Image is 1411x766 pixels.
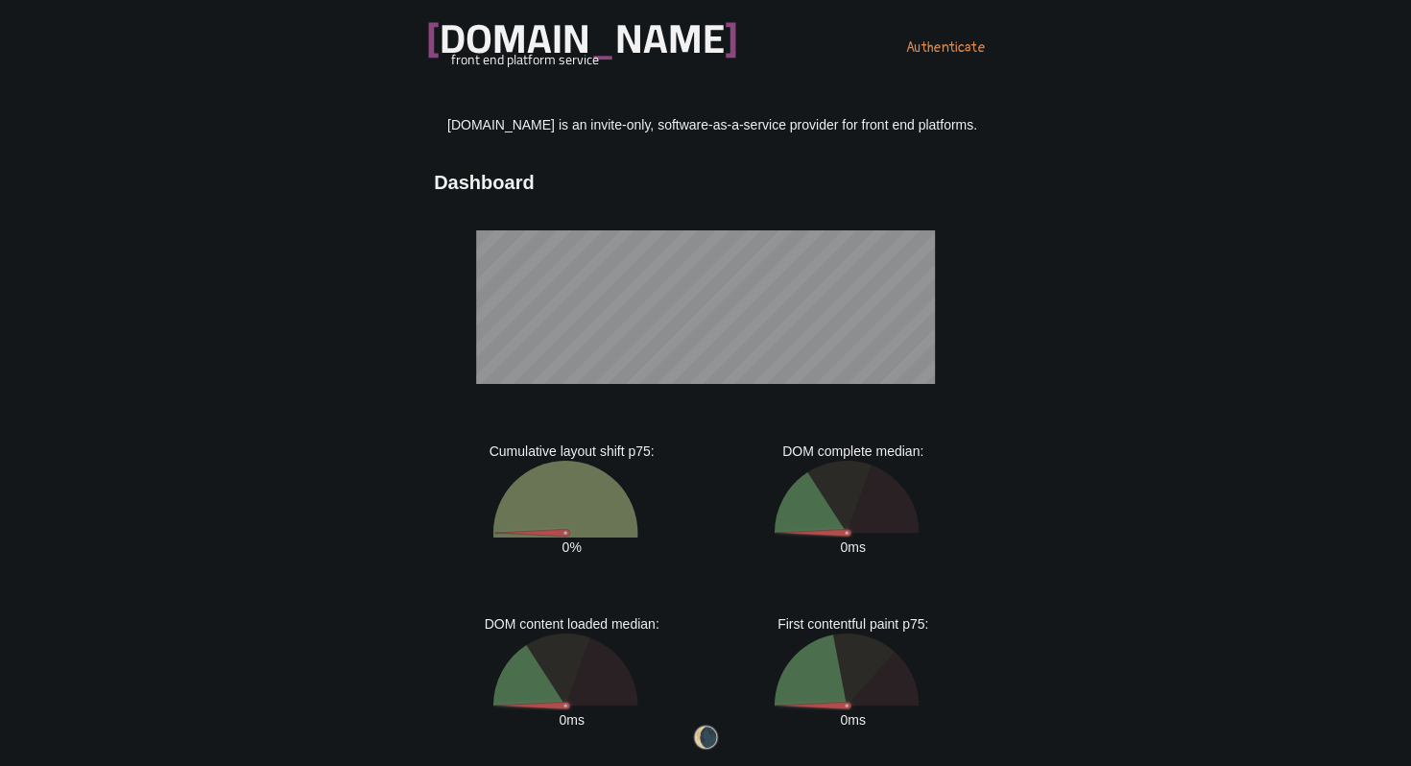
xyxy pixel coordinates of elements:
canvas: Error counts [476,230,935,384]
p: DOM complete median : [769,442,923,461]
h2: Dashboard [434,173,977,192]
p: 0 % [549,538,582,557]
p: 0 ms [826,538,865,557]
p: Cumulative layout shift p75 : [476,442,655,461]
a: Authenticate [906,36,984,60]
p: [DOMAIN_NAME] is an invite-only, software-as-a-service provider for front end platforms. [434,115,977,134]
p: DOM content loaded median : [471,614,659,634]
button: Use light color scheme [688,725,724,750]
p: First contentful paint p75 : [764,614,928,634]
